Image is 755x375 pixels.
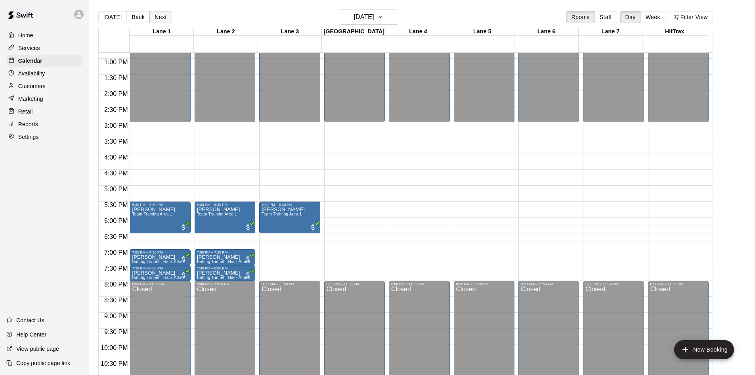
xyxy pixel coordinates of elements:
p: Help Center [16,331,46,338]
div: 7:00 PM – 7:30 PM: Adrian Ureno [130,249,190,265]
span: 1:00 PM [102,59,130,65]
h6: [DATE] [354,12,374,23]
span: 5:30 PM [102,202,130,208]
div: 8:00 PM – 11:59 PM [327,282,382,286]
div: 7:00 PM – 7:30 PM [197,250,253,254]
div: Lane 7 [579,28,643,36]
button: Filter View [669,11,713,23]
span: All customers have paid [244,223,252,231]
div: 7:30 PM – 8:00 PM [197,266,253,270]
p: Availability [18,69,45,77]
span: Team Training Area 1 [262,212,302,216]
button: Next [149,11,172,23]
a: Calendar [6,55,83,67]
span: Batting Tunnel - Hack Attack [197,260,250,264]
div: Lane 3 [258,28,322,36]
div: Lane 1 [130,28,194,36]
a: Settings [6,131,83,143]
p: Contact Us [16,316,44,324]
div: 7:30 PM – 8:00 PM [132,266,188,270]
button: Week [640,11,665,23]
div: Lane 2 [194,28,258,36]
p: Services [18,44,40,52]
span: 4:00 PM [102,154,130,161]
a: Home [6,29,83,41]
span: All customers have paid [244,271,252,279]
button: [DATE] [339,10,398,25]
div: Lane 5 [450,28,514,36]
span: 7:00 PM [102,249,130,256]
div: Lane 4 [386,28,450,36]
span: All customers have paid [180,271,187,279]
span: All customers have paid [180,255,187,263]
span: 9:30 PM [102,329,130,335]
div: 8:00 PM – 11:59 PM [521,282,577,286]
span: Batting Tunnel - Hack Attack [132,275,185,280]
div: 8:00 PM – 11:59 PM [197,282,253,286]
div: 8:00 PM – 11:59 PM [391,282,447,286]
p: Marketing [18,95,43,103]
span: 8:00 PM [102,281,130,288]
span: 10:00 PM [99,344,130,351]
span: 10:30 PM [99,360,130,367]
p: Customers [18,82,46,90]
div: 7:00 PM – 7:30 PM: Adrian Ureno [195,249,255,265]
span: Batting Tunnel - Hack Attack [197,275,250,280]
div: 5:30 PM – 6:30 PM [197,203,253,207]
a: Marketing [6,93,83,105]
a: Services [6,42,83,54]
div: 8:00 PM – 11:59 PM [650,282,706,286]
a: Availability [6,67,83,79]
div: [GEOGRAPHIC_DATA] [322,28,386,36]
span: 3:30 PM [102,138,130,145]
div: 5:30 PM – 6:30 PM: Steve Rose [259,202,320,233]
div: 5:30 PM – 6:30 PM: Steve Rose [195,202,255,233]
span: 2:00 PM [102,90,130,97]
span: Team Training Area 1 [132,212,172,216]
div: 8:00 PM – 11:59 PM [132,282,188,286]
span: 9:00 PM [102,313,130,319]
span: Team Training Area 1 [197,212,237,216]
div: 7:30 PM – 8:00 PM: Adrian Ureno [195,265,255,281]
button: add [674,340,734,359]
div: Customers [6,80,83,92]
span: 5:00 PM [102,186,130,192]
p: Reports [18,120,38,128]
p: Calendar [18,57,42,65]
span: Batting Tunnel - Hack Attack [132,260,185,264]
div: 8:00 PM – 11:59 PM [585,282,641,286]
span: 3:00 PM [102,122,130,129]
p: Copy public page link [16,359,70,367]
a: Reports [6,118,83,130]
div: Lane 6 [514,28,579,36]
div: 8:00 PM – 11:59 PM [262,282,317,286]
div: 8:00 PM – 11:59 PM [456,282,512,286]
span: All customers have paid [244,255,252,263]
span: 6:30 PM [102,233,130,240]
div: 7:00 PM – 7:30 PM [132,250,188,254]
button: Day [620,11,641,23]
button: Back [126,11,150,23]
span: 2:30 PM [102,106,130,113]
button: [DATE] [98,11,127,23]
a: Retail [6,106,83,117]
div: 5:30 PM – 6:30 PM [262,203,317,207]
span: 4:30 PM [102,170,130,177]
span: 1:30 PM [102,75,130,81]
span: 7:30 PM [102,265,130,272]
p: Settings [18,133,39,141]
div: 5:30 PM – 6:30 PM: Steve Rose [130,202,190,233]
span: All customers have paid [180,223,187,231]
button: Staff [594,11,617,23]
button: Rooms [566,11,595,23]
div: 5:30 PM – 6:30 PM [132,203,188,207]
div: HitTrax [642,28,707,36]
